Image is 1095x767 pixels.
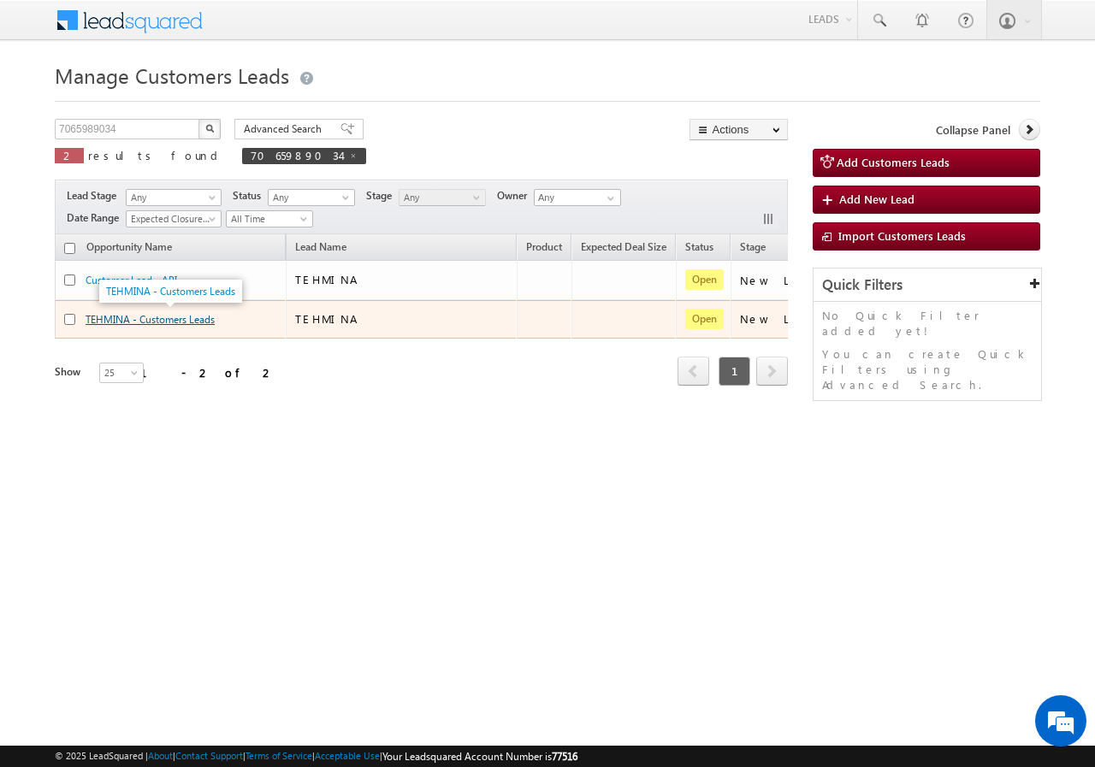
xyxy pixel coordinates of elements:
[399,189,486,206] a: Any
[55,364,86,380] div: Show
[269,190,350,205] span: Any
[205,124,214,133] img: Search
[814,268,1041,302] div: Quick Filters
[822,308,1033,339] p: No Quick Filter added yet!
[127,190,216,205] span: Any
[251,148,340,162] span: 7065989034
[148,750,173,761] a: About
[233,188,268,204] span: Status
[126,189,222,206] a: Any
[55,748,577,764] span: © 2025 LeadSquared | | | | |
[315,750,380,761] a: Acceptable Use
[127,211,216,227] span: Expected Closure Date
[226,210,313,227] a: All Time
[756,358,788,386] a: next
[685,309,724,329] span: Open
[63,148,75,162] span: 2
[534,189,621,206] input: Type to Search
[140,363,275,382] div: 1 - 2 of 2
[690,119,788,140] button: Actions
[55,62,289,89] span: Manage Customers Leads
[598,190,619,207] a: Show All Items
[78,238,181,260] a: Opportunity Name
[106,285,235,298] a: TEHMINA - Customers Leads
[246,750,312,761] a: Terms of Service
[366,188,399,204] span: Stage
[678,358,709,386] a: prev
[22,158,312,512] textarea: Type your message and hit 'Enter'
[233,527,311,550] em: Start Chat
[719,357,750,386] span: 1
[839,192,914,206] span: Add New Lead
[382,750,577,763] span: Your Leadsquared Account Number is
[67,188,123,204] span: Lead Stage
[281,9,322,50] div: Minimize live chat window
[227,211,308,227] span: All Time
[100,365,145,381] span: 25
[295,272,354,286] span: TEHMINA
[99,363,144,383] a: 25
[731,238,774,260] a: Stage
[86,240,172,253] span: Opportunity Name
[552,750,577,763] span: 77516
[244,121,327,137] span: Advanced Search
[287,238,355,260] span: Lead Name
[685,269,724,290] span: Open
[400,190,481,205] span: Any
[526,240,562,253] span: Product
[581,240,666,253] span: Expected Deal Size
[67,210,126,226] span: Date Range
[268,189,355,206] a: Any
[822,346,1033,392] p: You can create Quick Filters using Advanced Search.
[572,238,675,260] a: Expected Deal Size
[89,90,287,112] div: Chat with us now
[740,273,826,288] div: New Lead
[126,210,222,227] a: Expected Closure Date
[837,155,950,169] span: Add Customers Leads
[936,122,1010,138] span: Collapse Panel
[678,357,709,386] span: prev
[86,274,177,286] a: Customer Lead - API
[838,228,966,243] span: Import Customers Leads
[295,311,354,326] span: TEHMINA
[86,313,215,326] a: TEHMINA - Customers Leads
[29,90,72,112] img: d_60004797649_company_0_60004797649
[740,311,826,327] div: New Lead
[756,357,788,386] span: next
[677,238,722,260] a: Status
[64,243,75,254] input: Check all records
[88,148,224,162] span: results found
[740,240,766,253] span: Stage
[175,750,243,761] a: Contact Support
[497,188,534,204] span: Owner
